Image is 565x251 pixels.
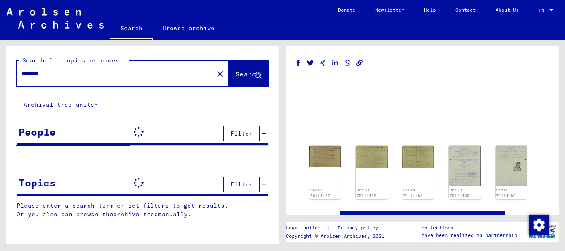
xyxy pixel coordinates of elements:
a: DocID: 79114489 [450,188,469,198]
div: Topics [19,175,56,190]
a: Legal notice [286,224,327,232]
a: DocID: 79114489 [496,188,516,198]
span: Search [235,70,260,78]
button: Share on LinkedIn [331,58,340,68]
img: 001.jpg [449,146,480,186]
img: Arolsen_neg.svg [7,8,104,29]
p: Copyright © Arolsen Archives, 2021 [286,232,388,240]
img: 002.jpg [496,146,527,186]
p: The Arolsen Archives online collections [421,217,525,232]
button: Archival tree units [17,97,104,112]
img: 002.jpg [402,146,434,168]
button: Filter [223,126,260,141]
button: Share on Facebook [294,58,303,68]
img: 001.jpg [309,146,341,167]
mat-label: Search for topics or names [22,57,119,64]
div: People [19,124,56,139]
img: Change consent [529,215,549,235]
button: Share on Xing [318,58,327,68]
mat-icon: close [215,69,225,79]
p: Please enter a search term or set filters to get results. Or you also can browse the manually. [17,201,269,219]
a: Browse archive [153,18,225,38]
button: Share on WhatsApp [343,58,352,68]
a: DocID: 79114488 [357,188,376,198]
div: | [286,224,388,232]
span: EN [539,7,548,13]
a: DocID: 79114488 [403,188,423,198]
button: Copy link [355,58,364,68]
a: Search [110,18,153,40]
a: Privacy policy [331,224,388,232]
a: DocID: 79114487 [310,188,330,198]
img: 001.jpg [356,146,387,168]
a: See comments created before [DATE] [359,214,486,222]
p: have been realized in partnership with [421,232,525,246]
span: Filter [230,130,253,137]
button: Clear [212,65,228,82]
img: yv_logo.png [527,221,558,242]
button: Share on Twitter [306,58,315,68]
a: archive tree [113,210,158,218]
button: Search [228,61,269,86]
button: Filter [223,177,260,192]
span: Filter [230,181,253,188]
